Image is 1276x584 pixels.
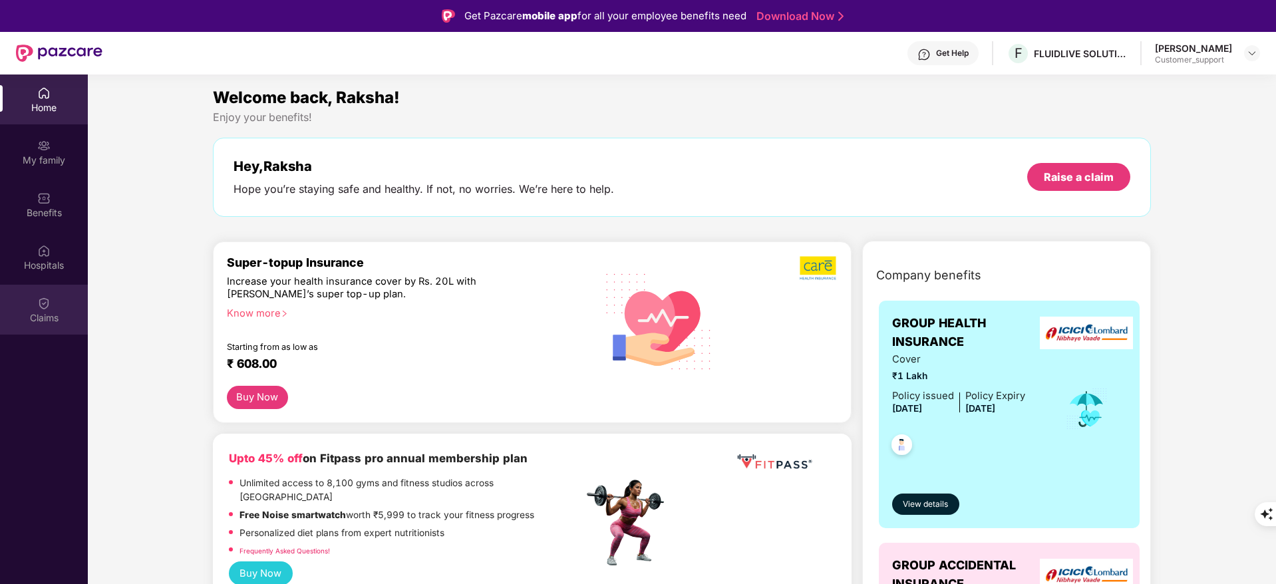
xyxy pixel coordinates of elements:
div: FLUIDLIVE SOLUTIONS [1034,47,1127,60]
a: Download Now [756,9,840,23]
div: Policy Expiry [965,388,1025,404]
img: New Pazcare Logo [16,45,102,62]
img: b5dec4f62d2307b9de63beb79f102df3.png [800,255,838,281]
div: [PERSON_NAME] [1155,42,1232,55]
img: svg+xml;base64,PHN2ZyBpZD0iSGVscC0zMngzMiIgeG1sbnM9Imh0dHA6Ly93d3cudzMub3JnLzIwMDAvc3ZnIiB3aWR0aD... [917,48,931,61]
b: on Fitpass pro annual membership plan [229,452,528,465]
button: Buy Now [227,386,288,409]
img: svg+xml;base64,PHN2ZyBpZD0iRHJvcGRvd24tMzJ4MzIiIHhtbG5zPSJodHRwOi8vd3d3LnczLm9yZy8yMDAwL3N2ZyIgd2... [1247,48,1257,59]
div: Policy issued [892,388,954,404]
span: F [1015,45,1023,61]
strong: Free Noise smartwatch [239,510,346,520]
img: Logo [442,9,455,23]
span: [DATE] [965,403,995,414]
button: View details [892,494,959,515]
span: Cover [892,352,1025,367]
span: Welcome back, Raksha! [213,88,400,107]
div: Starting from as low as [227,342,527,351]
strong: mobile app [522,9,577,22]
div: ₹ 608.00 [227,357,570,372]
a: Frequently Asked Questions! [239,547,330,555]
img: svg+xml;base64,PHN2ZyB3aWR0aD0iMjAiIGhlaWdodD0iMjAiIHZpZXdCb3g9IjAgMCAyMCAyMCIgZmlsbD0ibm9uZSIgeG... [37,139,51,152]
p: Unlimited access to 8,100 gyms and fitness studios across [GEOGRAPHIC_DATA] [239,476,583,505]
div: Hey, Raksha [234,158,614,174]
span: GROUP HEALTH INSURANCE [892,314,1047,352]
img: svg+xml;base64,PHN2ZyB4bWxucz0iaHR0cDovL3d3dy53My5vcmcvMjAwMC9zdmciIHhtbG5zOnhsaW5rPSJodHRwOi8vd3... [595,256,722,385]
div: Increase your health insurance cover by Rs. 20L with [PERSON_NAME]’s super top-up plan. [227,275,526,301]
div: Customer_support [1155,55,1232,65]
p: worth ₹5,999 to track your fitness progress [239,508,534,523]
img: svg+xml;base64,PHN2ZyBpZD0iQmVuZWZpdHMiIHhtbG5zPSJodHRwOi8vd3d3LnczLm9yZy8yMDAwL3N2ZyIgd2lkdGg9Ij... [37,192,51,205]
img: svg+xml;base64,PHN2ZyBpZD0iSG9zcGl0YWxzIiB4bWxucz0iaHR0cDovL3d3dy53My5vcmcvMjAwMC9zdmciIHdpZHRoPS... [37,244,51,257]
img: svg+xml;base64,PHN2ZyBpZD0iQ2xhaW0iIHhtbG5zPSJodHRwOi8vd3d3LnczLm9yZy8yMDAwL3N2ZyIgd2lkdGg9IjIwIi... [37,297,51,310]
img: svg+xml;base64,PHN2ZyB4bWxucz0iaHR0cDovL3d3dy53My5vcmcvMjAwMC9zdmciIHdpZHRoPSI0OC45NDMiIGhlaWdodD... [885,430,918,463]
div: Hope you’re staying safe and healthy. If not, no worries. We’re here to help. [234,182,614,196]
img: Stroke [838,9,844,23]
div: Enjoy your benefits! [213,110,1152,124]
span: right [281,310,288,317]
div: Get Help [936,48,969,59]
span: ₹1 Lakh [892,369,1025,384]
b: Upto 45% off [229,452,303,465]
span: Company benefits [876,266,981,285]
div: Know more [227,307,575,317]
p: Personalized diet plans from expert nutritionists [239,526,444,541]
div: Raise a claim [1044,170,1114,184]
div: Super-topup Insurance [227,255,583,269]
span: [DATE] [892,403,922,414]
img: svg+xml;base64,PHN2ZyBpZD0iSG9tZSIgeG1sbnM9Imh0dHA6Ly93d3cudzMub3JnLzIwMDAvc3ZnIiB3aWR0aD0iMjAiIG... [37,86,51,100]
img: insurerLogo [1040,317,1133,349]
img: icon [1065,387,1108,431]
span: View details [903,498,948,511]
img: fppp.png [734,450,814,474]
img: fpp.png [583,476,676,569]
div: Get Pazcare for all your employee benefits need [464,8,746,24]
